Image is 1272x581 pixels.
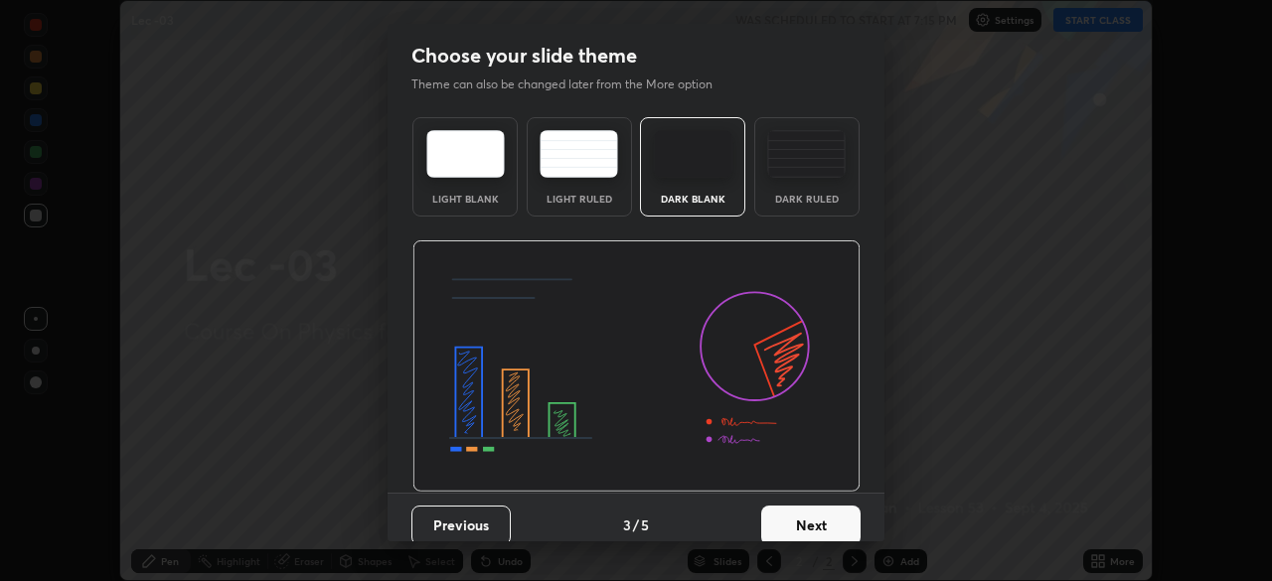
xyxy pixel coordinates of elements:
h2: Choose your slide theme [411,43,637,69]
p: Theme can also be changed later from the More option [411,75,733,93]
img: lightTheme.e5ed3b09.svg [426,130,505,178]
div: Light Ruled [540,194,619,204]
img: darkTheme.f0cc69e5.svg [654,130,732,178]
div: Dark Blank [653,194,732,204]
button: Next [761,506,861,545]
img: darkThemeBanner.d06ce4a2.svg [412,240,861,493]
img: darkRuledTheme.de295e13.svg [767,130,846,178]
div: Light Blank [425,194,505,204]
h4: 5 [641,514,649,535]
h4: 3 [623,514,631,535]
img: lightRuledTheme.5fabf969.svg [540,130,618,178]
h4: / [633,514,639,535]
div: Dark Ruled [767,194,847,204]
button: Previous [411,506,511,545]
